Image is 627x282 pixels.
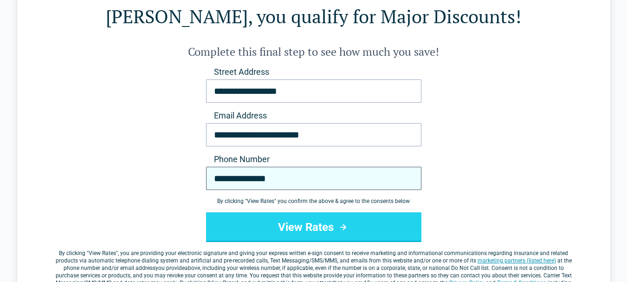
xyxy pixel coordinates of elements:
button: View Rates [206,212,421,242]
a: marketing partners (listed here) [478,257,556,264]
label: Phone Number [206,154,421,165]
span: View Rates [89,250,116,256]
label: Email Address [206,110,421,121]
div: By clicking " View Rates " you confirm the above & agree to the consents below [206,197,421,205]
h1: [PERSON_NAME], you qualify for Major Discounts! [54,3,573,29]
h2: Complete this final step to see how much you save! [54,44,573,59]
label: Street Address [206,66,421,78]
